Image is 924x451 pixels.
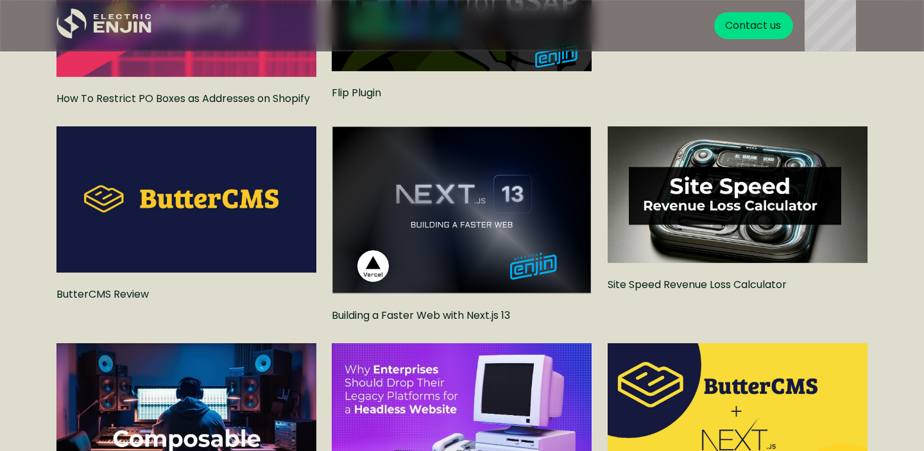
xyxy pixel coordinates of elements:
[56,8,153,44] a: home
[56,288,149,302] a: ButterCMS Review
[608,278,787,292] a: Site Speed Revenue Loss Calculator
[608,126,868,263] img: Site Speed Revenue Loss Calculator
[725,18,781,33] div: Contact us
[56,92,310,106] a: How To Restrict PO Boxes as Addresses on Shopify
[714,12,793,39] a: Contact us
[332,126,592,294] img: Building a Faster Web with Next.js 13
[332,87,381,100] a: Flip Plugin
[56,126,316,273] img: ButterCMS Review
[332,309,510,323] a: Building a Faster Web with Next.js 13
